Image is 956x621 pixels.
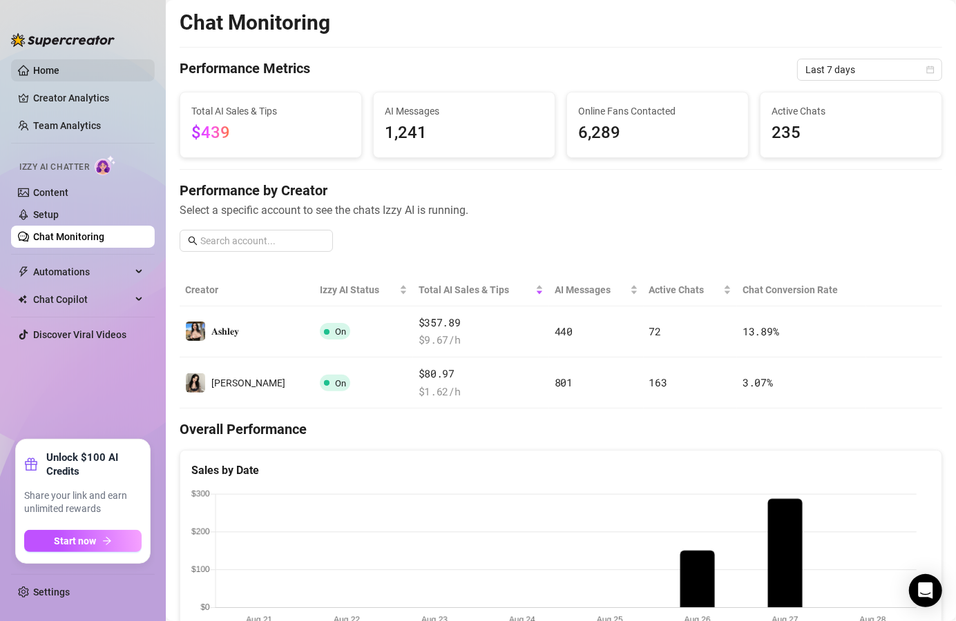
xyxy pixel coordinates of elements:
[33,261,131,283] span: Automations
[33,120,101,131] a: Team Analytics
[191,123,230,142] span: $439
[180,181,942,200] h4: Performance by Creator
[180,201,942,219] span: Select a specific account to see the chats Izzy AI is running.
[33,586,70,598] a: Settings
[335,326,346,337] span: On
[649,324,661,338] span: 72
[18,295,27,304] img: Chat Copilot
[102,536,112,546] span: arrow-right
[555,375,573,389] span: 801
[909,574,942,607] div: Open Intercom Messenger
[33,329,126,340] a: Discover Viral Videos
[413,274,549,306] th: Total AI Sales & Tips
[186,373,205,393] img: Ashley
[33,187,68,198] a: Content
[24,489,142,516] span: Share your link and earn unlimited rewards
[33,209,59,220] a: Setup
[314,274,413,306] th: Izzy AI Status
[335,378,346,388] span: On
[33,65,59,76] a: Home
[18,266,29,277] span: thunderbolt
[180,10,330,36] h2: Chat Monitoring
[419,282,533,297] span: Total AI Sales & Tips
[772,103,930,119] span: Active Chats
[805,59,934,80] span: Last 7 days
[191,462,930,479] div: Sales by Date
[419,315,544,331] span: $357.89
[578,120,737,146] span: 6,289
[743,324,778,338] span: 13.89 %
[772,120,930,146] span: 235
[419,332,544,348] span: $ 9.67 /h
[24,530,142,552] button: Start nowarrow-right
[743,375,773,389] span: 3.07 %
[385,120,544,146] span: 1,241
[649,375,667,389] span: 163
[180,274,314,306] th: Creator
[578,103,737,119] span: Online Fans Contacted
[24,457,38,471] span: gift
[211,377,285,388] span: [PERSON_NAME]
[46,451,142,478] strong: Unlock $100 AI Credits
[11,33,115,47] img: logo-BBDzfeDw.svg
[555,282,627,297] span: AI Messages
[33,231,104,242] a: Chat Monitoring
[186,322,205,341] img: 𝐀𝐬𝐡𝐥𝐞𝐲
[549,274,644,306] th: AI Messages
[649,282,721,297] span: Active Chats
[320,282,396,297] span: Izzy AI Status
[19,161,89,174] span: Izzy AI Chatter
[55,535,97,546] span: Start now
[644,274,738,306] th: Active Chats
[95,155,116,175] img: AI Chatter
[211,326,239,337] span: 𝐀𝐬𝐡𝐥𝐞𝐲
[191,103,350,119] span: Total AI Sales & Tips
[737,274,866,306] th: Chat Conversion Rate
[180,59,310,81] h4: Performance Metrics
[419,366,544,382] span: $80.97
[555,324,573,338] span: 440
[180,420,942,439] h4: Overall Performance
[33,288,131,310] span: Chat Copilot
[200,233,325,248] input: Search account...
[33,87,144,109] a: Creator Analytics
[188,236,198,246] span: search
[926,66,935,74] span: calendar
[419,384,544,400] span: $ 1.62 /h
[385,103,544,119] span: AI Messages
